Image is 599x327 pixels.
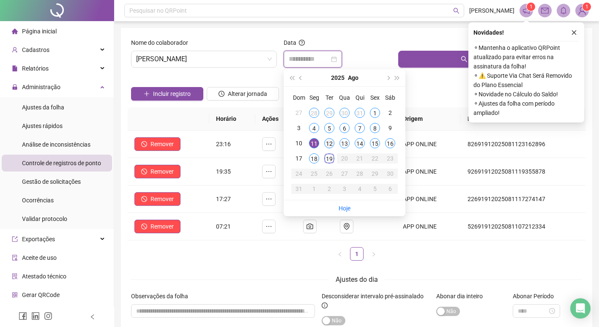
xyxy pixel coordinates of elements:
button: Remover [134,220,181,233]
td: 2025-08-13 [337,136,352,151]
div: 18 [309,153,319,163]
td: 2025-08-16 [383,136,398,151]
span: Incluir registro [153,89,191,98]
td: 2025-08-11 [306,136,322,151]
td: 2025-08-30 [383,166,398,181]
div: 30 [385,169,395,179]
td: 2025-08-07 [352,120,367,136]
span: mail [541,7,549,14]
td: 2025-08-29 [367,166,383,181]
button: year panel [331,69,345,86]
span: Remover [150,139,174,149]
span: ⚬ Novidade no Cálculo do Saldo! [473,90,579,99]
td: 2025-08-31 [291,181,306,196]
td: APP ONLINE [396,213,461,240]
button: Alterar jornada [207,87,279,101]
span: linkedin [31,312,40,320]
button: right [367,247,380,261]
span: environment [343,223,350,230]
button: prev-year [296,69,306,86]
span: home [12,28,18,34]
div: 5 [324,123,334,133]
div: 29 [324,108,334,118]
div: 28 [355,169,365,179]
span: Desconsiderar intervalo pré-assinalado [322,293,424,300]
span: Página inicial [22,28,57,35]
span: file [12,65,18,71]
div: 1 [370,108,380,118]
button: Remover [134,137,181,151]
span: stop [141,141,147,147]
th: Protocolo [461,107,585,131]
span: Relatórios [22,65,49,72]
span: left [337,252,342,257]
span: ellipsis [265,223,272,230]
div: 10 [294,138,304,148]
span: 07:21 [216,223,231,230]
label: Observações da folha [131,292,194,301]
span: camera [306,223,313,230]
div: 28 [309,108,319,118]
th: Sex [367,90,383,105]
td: 2025-07-29 [322,105,337,120]
li: Próxima página [367,247,380,261]
span: export [12,236,18,242]
td: 2025-09-03 [337,181,352,196]
span: Remover [150,167,174,176]
span: Exportações [22,236,55,243]
span: notification [522,7,530,14]
span: Novidades ! [473,28,504,37]
td: 2025-08-25 [306,166,322,181]
span: left [90,314,96,320]
label: Abonar Período [513,292,559,301]
div: 12 [324,138,334,148]
span: stop [141,223,147,229]
td: 2025-08-14 [352,136,367,151]
span: Atestado técnico [22,273,66,280]
div: 9 [385,123,395,133]
div: 2 [324,184,334,194]
td: 2025-08-22 [367,151,383,166]
button: Incluir registro [131,87,203,101]
span: audit [12,255,18,261]
div: 20 [339,153,350,163]
td: 2025-08-24 [291,166,306,181]
div: 11 [309,138,319,148]
td: 2025-08-19 [322,151,337,166]
td: 2025-08-10 [291,136,306,151]
label: Nome do colaborador [131,38,194,47]
a: Hoje [339,205,350,212]
td: 2025-09-01 [306,181,322,196]
span: Data [284,39,296,46]
button: Buscar registros [398,51,582,68]
div: 13 [339,138,350,148]
span: stop [141,196,147,202]
div: 29 [370,169,380,179]
span: 17:27 [216,196,231,202]
span: Ajustes do dia [336,275,378,283]
span: 1 [585,4,588,10]
span: 1 [530,4,533,10]
span: right [371,252,376,257]
div: 24 [294,169,304,179]
button: Remover [134,165,181,178]
span: Cadastros [22,46,49,53]
span: SARA DE CARVALHO SOUSA SANTOS [136,51,272,67]
td: 2025-09-02 [322,181,337,196]
td: 2025-08-01 [367,105,383,120]
sup: 1 [527,3,535,11]
li: Página anterior [333,247,347,261]
div: 6 [385,184,395,194]
span: Validar protocolo [22,215,67,222]
span: Ajustes da folha [22,104,64,111]
span: 19:35 [216,168,231,175]
td: APP ONLINE [396,158,461,185]
span: 23:16 [216,141,231,147]
div: 30 [339,108,350,118]
button: left [333,247,347,261]
div: 25 [309,169,319,179]
td: 92691912025081119355878 [461,158,585,185]
button: next-year [383,69,392,86]
a: Alterar jornada [207,91,279,98]
span: close [571,30,577,35]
